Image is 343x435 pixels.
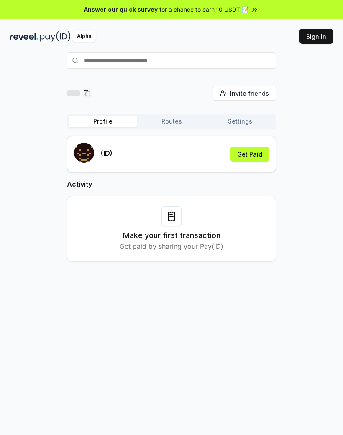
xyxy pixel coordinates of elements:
[67,179,276,189] h2: Activity
[159,5,249,14] span: for a chance to earn 10 USDT 📝
[40,31,71,42] img: pay_id
[84,5,158,14] span: Answer our quick survey
[69,116,137,127] button: Profile
[299,29,333,44] button: Sign In
[123,230,220,241] h3: Make your first transaction
[206,116,274,127] button: Settings
[230,89,269,98] span: Invite friends
[137,116,206,127] button: Routes
[230,147,269,162] button: Get Paid
[213,86,276,101] button: Invite friends
[120,241,223,251] p: Get paid by sharing your Pay(ID)
[72,31,96,42] div: Alpha
[10,31,38,42] img: reveel_dark
[101,148,113,158] p: (ID)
